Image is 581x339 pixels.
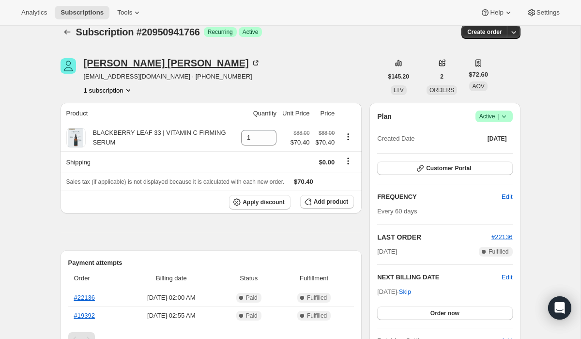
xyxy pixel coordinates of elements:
[293,130,309,136] small: $88.00
[340,156,356,166] button: Shipping actions
[388,73,409,81] span: $145.20
[55,6,109,19] button: Subscriptions
[377,208,417,215] span: Every 60 days
[472,83,484,90] span: AOV
[314,198,348,206] span: Add product
[482,132,513,145] button: [DATE]
[68,268,122,289] th: Order
[84,72,260,81] span: [EMAIL_ADDRESS][DOMAIN_NAME] · [PHONE_NUMBER]
[340,131,356,142] button: Product actions
[429,87,454,94] span: ORDERS
[496,189,518,205] button: Edit
[238,103,279,124] th: Quantity
[474,6,519,19] button: Help
[125,311,217,321] span: [DATE] · 02:55 AM
[61,151,239,173] th: Shipping
[290,138,310,147] span: $70.40
[125,293,217,303] span: [DATE] · 02:00 AM
[111,6,148,19] button: Tools
[377,307,512,320] button: Order now
[280,274,348,283] span: Fulfillment
[377,273,502,282] h2: NEXT BILLING DATE
[426,164,471,172] span: Customer Portal
[86,128,236,147] div: BLACKBERRY LEAF 33 | VITAMIN C FIRMING SERUM
[521,6,566,19] button: Settings
[84,58,260,68] div: [PERSON_NAME] [PERSON_NAME]
[488,135,507,143] span: [DATE]
[430,309,459,317] span: Order now
[223,274,274,283] span: Status
[229,195,290,210] button: Apply discount
[467,28,502,36] span: Create order
[377,247,397,257] span: [DATE]
[491,232,512,242] button: #22136
[490,9,503,16] span: Help
[479,112,509,121] span: Active
[243,28,259,36] span: Active
[246,312,258,320] span: Paid
[548,296,571,320] div: Open Intercom Messenger
[21,9,47,16] span: Analytics
[74,294,95,301] a: #22136
[84,85,133,95] button: Product actions
[279,103,312,124] th: Unit Price
[66,178,285,185] span: Sales tax (if applicable) is not displayed because it is calculated with each new order.
[382,70,415,83] button: $145.20
[461,25,507,39] button: Create order
[497,113,499,120] span: |
[377,192,502,202] h2: FREQUENCY
[440,73,443,81] span: 2
[15,6,53,19] button: Analytics
[61,103,239,124] th: Product
[117,9,132,16] span: Tools
[377,161,512,175] button: Customer Portal
[243,198,285,206] span: Apply discount
[434,70,449,83] button: 2
[536,9,560,16] span: Settings
[68,258,354,268] h2: Payment attempts
[76,27,200,37] span: Subscription #20950941766
[74,312,95,319] a: #19392
[377,232,491,242] h2: LAST ORDER
[319,159,335,166] span: $0.00
[300,195,354,209] button: Add product
[469,70,488,80] span: $72.60
[319,130,335,136] small: $88.00
[208,28,233,36] span: Recurring
[125,274,217,283] span: Billing date
[61,9,104,16] span: Subscriptions
[61,58,76,74] span: Christine Hathcock
[246,294,258,302] span: Paid
[502,273,512,282] button: Edit
[502,192,512,202] span: Edit
[315,138,335,147] span: $70.40
[377,112,392,121] h2: Plan
[489,248,508,256] span: Fulfilled
[307,294,327,302] span: Fulfilled
[377,134,414,144] span: Created Date
[61,25,74,39] button: Subscriptions
[491,233,512,241] a: #22136
[377,288,411,295] span: [DATE] ·
[394,87,404,94] span: LTV
[294,178,313,185] span: $70.40
[307,312,327,320] span: Fulfilled
[312,103,337,124] th: Price
[399,287,411,297] span: Skip
[393,284,417,300] button: Skip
